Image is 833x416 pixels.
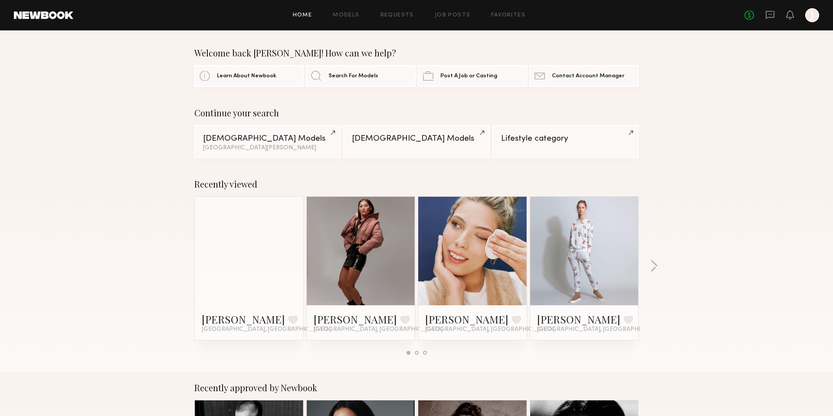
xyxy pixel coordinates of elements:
a: Favorites [491,13,525,18]
a: Models [333,13,359,18]
a: [PERSON_NAME] [425,312,508,326]
span: Contact Account Manager [552,73,624,79]
div: Recently viewed [194,179,639,189]
a: Job Posts [435,13,471,18]
span: [GEOGRAPHIC_DATA], [GEOGRAPHIC_DATA] [425,326,554,333]
a: Search For Models [306,65,415,87]
a: [PERSON_NAME] [537,312,620,326]
a: [DEMOGRAPHIC_DATA] Models [343,125,489,158]
a: Home [293,13,312,18]
span: Post A Job or Casting [440,73,497,79]
div: Continue your search [194,108,639,118]
div: [DEMOGRAPHIC_DATA] Models [203,135,332,143]
a: Lifestyle category [492,125,639,158]
a: J [805,8,819,22]
span: Learn About Newbook [217,73,276,79]
a: [DEMOGRAPHIC_DATA] Models[GEOGRAPHIC_DATA][PERSON_NAME] [194,125,341,158]
a: Requests [380,13,414,18]
span: [GEOGRAPHIC_DATA], [GEOGRAPHIC_DATA] [314,326,443,333]
a: Post A Job or Casting [418,65,527,87]
a: Learn About Newbook [194,65,304,87]
div: Recently approved by Newbook [194,383,639,393]
div: [GEOGRAPHIC_DATA][PERSON_NAME] [203,145,332,151]
div: Welcome back [PERSON_NAME]! How can we help? [194,48,639,58]
span: [GEOGRAPHIC_DATA], [GEOGRAPHIC_DATA] [202,326,331,333]
a: [PERSON_NAME] [314,312,397,326]
span: Search For Models [328,73,378,79]
a: Contact Account Manager [529,65,639,87]
div: [DEMOGRAPHIC_DATA] Models [352,135,481,143]
span: [GEOGRAPHIC_DATA], [GEOGRAPHIC_DATA] [537,326,666,333]
a: [PERSON_NAME] [202,312,285,326]
div: Lifestyle category [501,135,630,143]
